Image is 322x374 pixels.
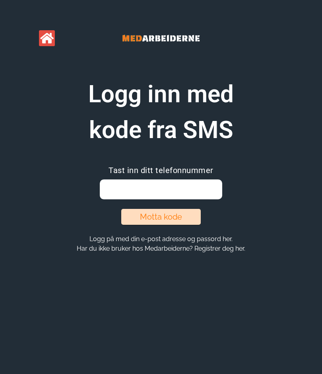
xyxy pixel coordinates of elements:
[62,76,260,148] h1: Logg inn med kode fra SMS
[109,166,213,175] span: Tast inn ditt telefonnummer
[121,209,201,225] button: Motta kode
[74,244,248,253] button: Har du ikke bruker hos Medarbeiderne? Registrer deg her.
[101,24,221,53] img: Banner
[87,235,235,243] button: Logg på med din e-post adresse og passord her.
